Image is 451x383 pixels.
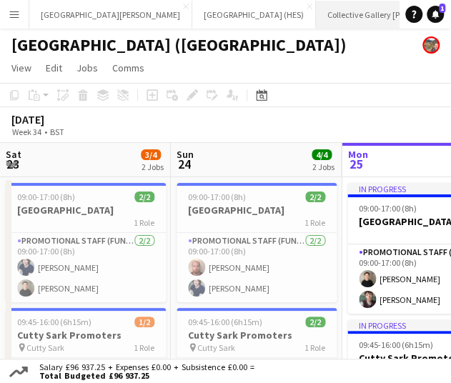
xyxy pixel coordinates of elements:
span: 1/2 [134,317,154,327]
span: 2/2 [134,191,154,202]
span: Mon [347,148,367,161]
span: 09:45-16:00 (6h15m) [17,317,91,327]
span: 1 Role [304,342,325,353]
app-job-card: 09:00-17:00 (8h)2/2[GEOGRAPHIC_DATA]1 RolePromotional Staff (Fundraiser)2/209:00-17:00 (8h)[PERSO... [6,183,166,302]
span: 2/2 [305,191,325,202]
div: [DATE] [11,112,97,126]
a: View [6,59,37,77]
span: 23 [4,156,21,172]
div: 2 Jobs [142,161,164,172]
span: Jobs [76,61,98,74]
span: 1 Role [134,342,154,353]
span: 1 [439,4,445,13]
h1: [GEOGRAPHIC_DATA] ([GEOGRAPHIC_DATA]) [11,34,347,56]
h3: [GEOGRAPHIC_DATA] [6,204,166,217]
span: 09:00-17:00 (8h) [359,203,417,214]
h3: [GEOGRAPHIC_DATA] [177,204,337,217]
app-user-avatar: Alyce Paton [422,36,440,54]
h3: Cutty Sark Promoters [177,329,337,342]
span: Sat [6,148,21,161]
span: Sun [177,148,194,161]
span: Week 34 [9,126,44,137]
div: Salary £96 937.25 + Expenses £0.00 + Subsistence £0.00 = [31,363,257,380]
a: Comms [106,59,150,77]
span: 1 Role [134,217,154,228]
span: Comms [112,61,144,74]
span: 09:45-16:00 (6h15m) [188,317,262,327]
a: Jobs [71,59,104,77]
span: 4/4 [312,149,332,160]
h3: Cutty Sark Promoters [6,329,166,342]
span: 09:45-16:00 (6h15m) [359,339,433,350]
span: Edit [46,61,62,74]
button: [GEOGRAPHIC_DATA][PERSON_NAME] [29,1,192,29]
app-job-card: 09:00-17:00 (8h)2/2[GEOGRAPHIC_DATA]1 RolePromotional Staff (Fundraiser)2/209:00-17:00 (8h)[PERSO... [177,183,337,302]
span: 25 [345,156,367,172]
span: Cutty Sark [197,342,235,353]
span: View [11,61,31,74]
span: 09:00-17:00 (8h) [17,191,75,202]
span: 3/4 [141,149,161,160]
span: 24 [174,156,194,172]
span: 1 Role [304,217,325,228]
app-card-role: Promotional Staff (Fundraiser)2/209:00-17:00 (8h)[PERSON_NAME][PERSON_NAME] [6,233,166,302]
a: 1 [427,6,444,23]
div: BST [50,126,64,137]
a: Edit [40,59,68,77]
div: 2 Jobs [312,161,334,172]
span: Cutty Sark [26,342,64,353]
app-card-role: Promotional Staff (Fundraiser)2/209:00-17:00 (8h)[PERSON_NAME][PERSON_NAME] [177,233,337,302]
button: [GEOGRAPHIC_DATA] (HES) [192,1,316,29]
span: 2/2 [305,317,325,327]
span: Total Budgeted £96 937.25 [39,372,254,380]
span: 09:00-17:00 (8h) [188,191,246,202]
